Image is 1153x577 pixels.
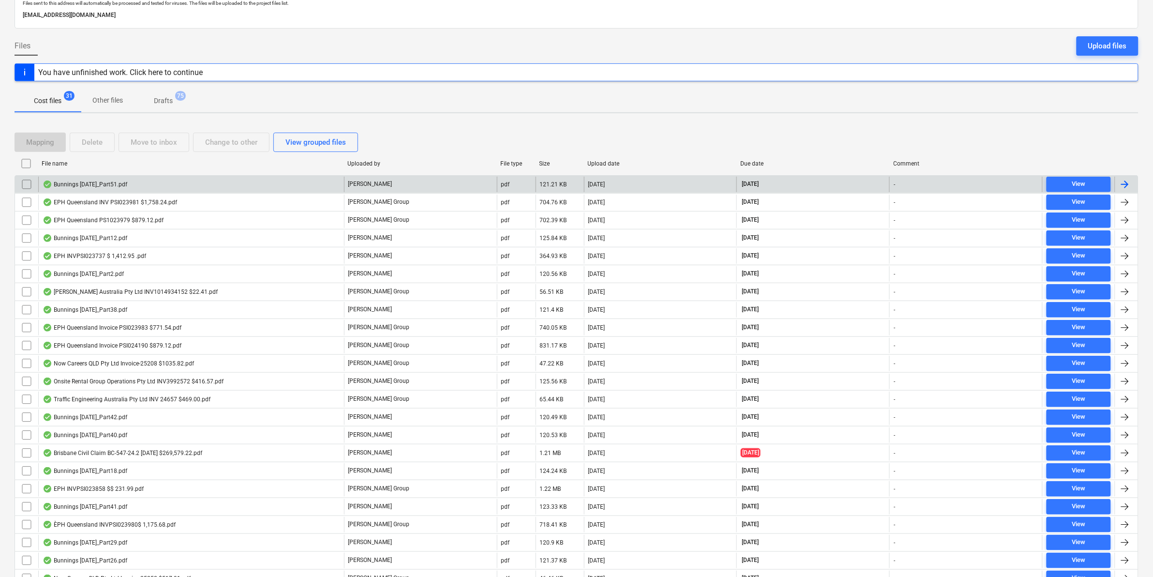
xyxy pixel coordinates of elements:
span: 31 [64,91,75,101]
div: 1.22 MB [540,486,561,492]
div: OCR finished [43,395,52,403]
span: [DATE] [741,502,760,511]
p: [PERSON_NAME] [348,180,392,188]
div: Bunnings [DATE]_Part2.pdf [43,270,124,278]
div: 121.4 KB [540,306,564,313]
div: View [1072,501,1085,512]
div: EPH Queensland Invoice PSI024190 $879.12.pdf [43,342,181,349]
div: 718.41 KB [540,521,567,528]
div: - [894,306,895,313]
div: [DATE] [588,360,605,367]
div: OCR finished [43,539,52,547]
div: pdf [501,271,510,277]
span: [DATE] [741,359,760,367]
div: [DATE] [588,288,605,295]
div: You have unfinished work. Click here to continue [38,68,203,77]
div: pdf [501,306,510,313]
button: View [1047,553,1111,568]
div: [DATE] [588,181,605,188]
p: [PERSON_NAME] [348,413,392,421]
div: 831.17 KB [540,342,567,349]
p: Other files [92,95,123,106]
div: EPH Queensland PS1023979 $879.12.pdf [43,216,164,224]
div: - [894,199,895,206]
div: View [1072,376,1085,387]
button: View [1047,338,1111,353]
div: pdf [501,503,510,510]
p: Cost files [34,96,61,106]
div: [DATE] [588,468,605,474]
div: pdf [501,557,510,564]
p: [PERSON_NAME] Group [348,323,410,332]
button: View grouped files [273,133,358,152]
span: [DATE] [741,520,760,529]
div: View [1072,250,1085,261]
div: - [894,557,895,564]
button: View [1047,248,1111,264]
div: Traffic Engineering Australia Pty Ltd INV 24657 $469.00.pdf [43,395,210,403]
div: View [1072,447,1085,458]
div: Bunnings [DATE]_Part42.pdf [43,413,127,421]
button: View [1047,302,1111,318]
p: [PERSON_NAME] Group [348,198,410,206]
span: [DATE] [741,180,760,188]
div: - [894,539,895,546]
div: Uploaded by [347,160,493,167]
span: [DATE] [741,270,760,278]
div: Upload date [588,160,733,167]
div: OCR finished [43,306,52,314]
span: [DATE] [741,395,760,403]
div: - [894,378,895,385]
div: - [894,450,895,456]
span: [DATE] [741,198,760,206]
p: [PERSON_NAME] Group [348,288,410,296]
div: Upload files [1088,40,1127,52]
button: View [1047,213,1111,228]
div: View [1072,304,1085,315]
div: [DATE] [588,342,605,349]
div: OCR finished [43,234,52,242]
div: pdf [501,288,510,295]
div: [DATE] [588,217,605,224]
button: View [1047,230,1111,246]
p: [PERSON_NAME] Group [348,377,410,385]
div: pdf [501,199,510,206]
div: View [1072,179,1085,190]
p: [PERSON_NAME] [348,467,392,475]
span: [DATE] [741,448,761,457]
div: 121.21 KB [540,181,567,188]
p: [PERSON_NAME] Group [348,520,410,529]
div: View [1072,214,1085,226]
div: EPH Queensland INV PSI023981 $1,758.24.pdf [43,198,177,206]
p: [PERSON_NAME] Group [348,341,410,349]
div: OCR finished [43,181,52,188]
div: OCR finished [43,360,52,367]
div: Bunnings [DATE]_Part26.pdf [43,557,127,564]
div: File name [42,160,340,167]
span: [DATE] [741,234,760,242]
div: View [1072,340,1085,351]
div: pdf [501,521,510,528]
div: pdf [501,360,510,367]
button: View [1047,356,1111,371]
div: [DATE] [588,414,605,421]
div: OCR finished [43,449,52,457]
div: OCR finished [43,324,52,332]
div: 120.9 KB [540,539,564,546]
div: - [894,414,895,421]
div: OCR finished [43,342,52,349]
div: EPH INVPSI023858 $$ 231.99.pdf [43,485,144,493]
button: View [1047,177,1111,192]
div: File type [501,160,532,167]
button: View [1047,481,1111,497]
button: View [1047,284,1111,300]
p: [PERSON_NAME] [348,502,392,511]
span: [DATE] [741,288,760,296]
button: View [1047,427,1111,443]
div: View [1072,197,1085,208]
span: [DATE] [741,467,760,475]
div: 56.51 KB [540,288,564,295]
div: OCR finished [43,288,52,296]
button: View [1047,463,1111,479]
p: [PERSON_NAME] [348,270,392,278]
